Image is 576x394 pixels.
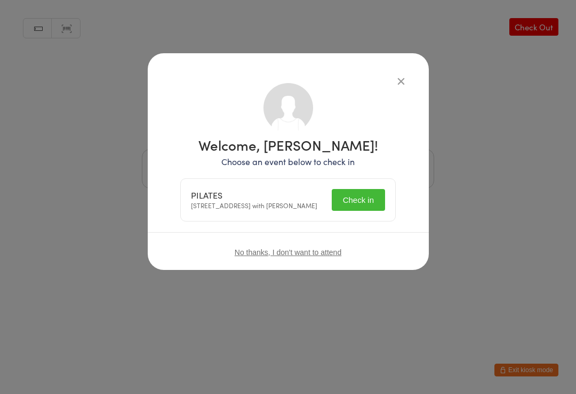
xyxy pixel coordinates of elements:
img: no_photo.png [263,83,313,133]
button: No thanks, I don't want to attend [235,248,341,257]
p: Choose an event below to check in [180,155,396,168]
h1: Welcome, [PERSON_NAME]! [180,138,396,152]
button: Check in [332,189,385,211]
div: PILATES [191,190,317,200]
div: [STREET_ADDRESS] with [PERSON_NAME] [191,190,317,210]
